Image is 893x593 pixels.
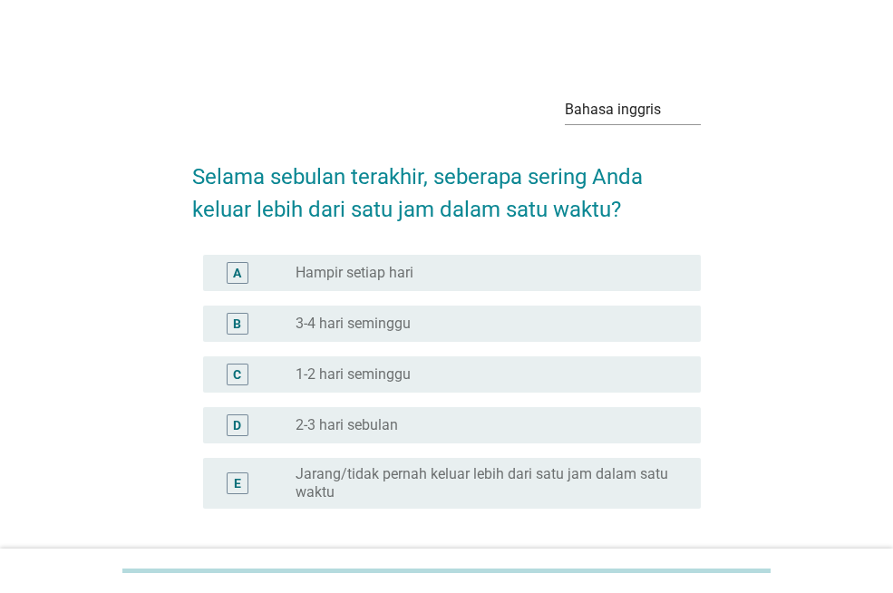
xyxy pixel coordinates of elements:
[505,99,875,121] font: panah_turun_bawah
[233,316,241,330] font: B
[192,164,648,222] font: Selama sebulan terakhir, seberapa sering Anda keluar lebih dari satu jam dalam satu waktu?
[296,365,411,383] font: 1-2 hari seminggu
[233,265,241,279] font: A
[233,417,241,432] font: D
[296,465,668,501] font: Jarang/tidak pernah keluar lebih dari satu jam dalam satu waktu
[233,366,241,381] font: C
[234,475,241,490] font: E
[296,264,413,281] font: Hampir setiap hari
[296,315,411,332] font: 3-4 hari seminggu
[296,416,398,433] font: 2-3 hari sebulan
